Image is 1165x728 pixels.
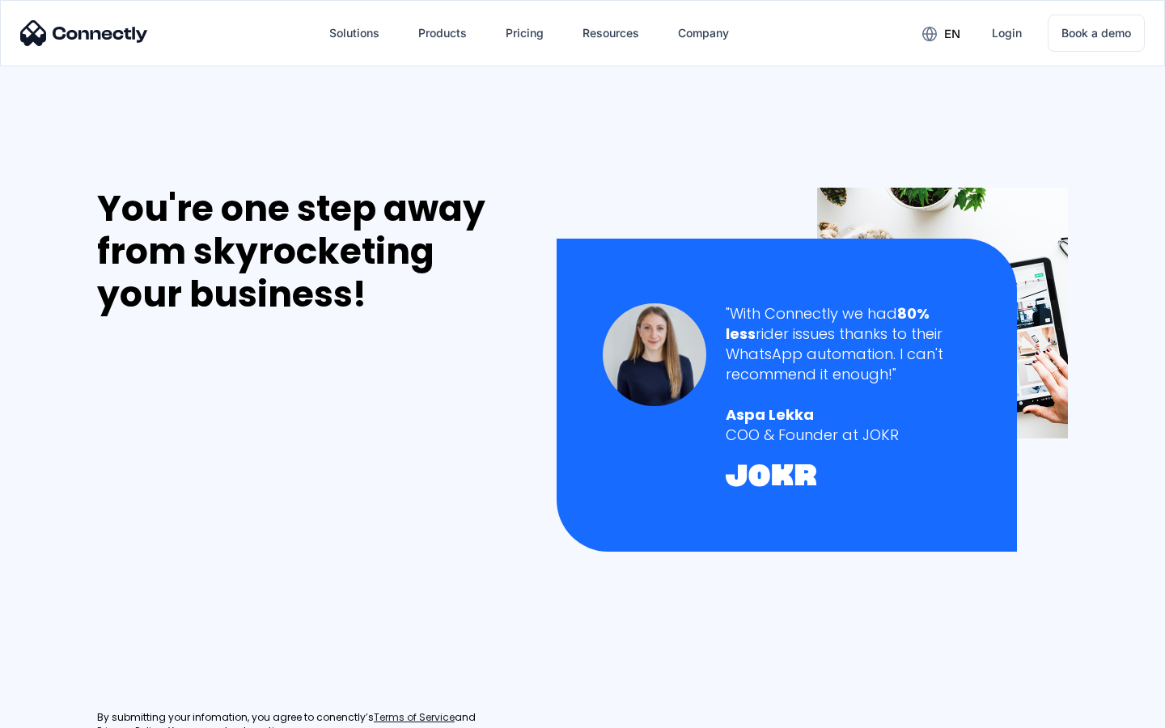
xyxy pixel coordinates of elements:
[992,22,1022,44] div: Login
[493,14,557,53] a: Pricing
[726,404,814,425] strong: Aspa Lekka
[979,14,1035,53] a: Login
[32,700,97,722] ul: Language list
[316,14,392,53] div: Solutions
[944,23,960,45] div: en
[374,711,455,725] a: Terms of Service
[570,14,652,53] div: Resources
[97,335,340,692] iframe: Form 0
[726,425,971,445] div: COO & Founder at JOKR
[329,22,379,44] div: Solutions
[20,20,148,46] img: Connectly Logo
[506,22,544,44] div: Pricing
[582,22,639,44] div: Resources
[1048,15,1145,52] a: Book a demo
[405,14,480,53] div: Products
[665,14,742,53] div: Company
[726,303,971,385] div: "With Connectly we had rider issues thanks to their WhatsApp automation. I can't recommend it eno...
[909,21,972,45] div: en
[726,303,930,344] strong: 80% less
[97,188,523,315] div: You're one step away from skyrocketing your business!
[16,700,97,722] aside: Language selected: English
[418,22,467,44] div: Products
[678,22,729,44] div: Company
